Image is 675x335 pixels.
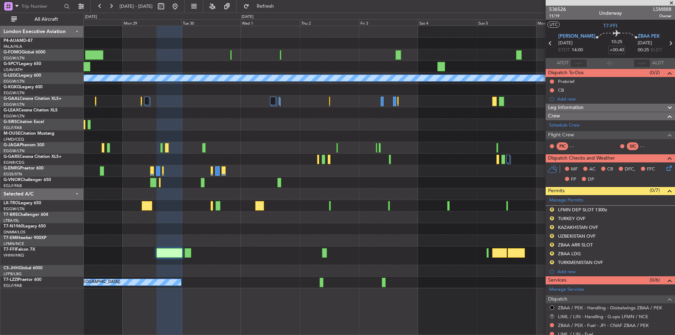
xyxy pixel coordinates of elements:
[547,21,560,28] button: UTC
[4,155,20,159] span: G-GARE
[611,39,622,46] span: 10:25
[4,120,44,124] a: G-SIRSCitation Excel
[4,143,44,147] a: G-JAGAPhenom 300
[4,183,22,188] a: EGLF/FAB
[570,143,586,149] div: - -
[240,19,300,26] div: Wed 1
[4,73,41,78] a: G-LEGCLegacy 600
[4,230,25,235] a: DNMM/LOS
[4,172,22,177] a: EGSS/STN
[4,90,25,96] a: EGGW/LTN
[652,60,664,67] span: ALDT
[4,125,22,130] a: EGLF/FAB
[4,224,23,228] span: T7-N1960
[550,260,554,264] button: R
[549,286,584,293] a: Manage Services
[548,276,566,284] span: Services
[550,243,554,247] button: R
[4,178,21,182] span: G-VNOR
[651,47,662,54] span: ELDT
[653,13,671,19] span: Owner
[638,33,660,40] span: ZBAA PEK
[603,22,617,30] span: T7-FFI
[599,9,622,17] div: Underway
[8,14,76,25] button: All Aircraft
[4,160,25,165] a: EGNR/CEG
[4,178,51,182] a: G-VNORChallenger 650
[181,19,240,26] div: Tue 30
[4,271,22,277] a: LFPB/LBG
[557,60,568,67] span: ATOT
[4,218,19,223] a: LTBA/ISL
[240,1,282,12] button: Refresh
[558,78,574,84] div: Prebrief
[4,155,62,159] a: G-GARECessna Citation XLS+
[570,59,587,67] input: --:--
[548,295,567,303] span: Dispatch
[4,143,20,147] span: G-JAGA
[557,96,671,102] div: Add new
[650,69,660,76] span: (0/2)
[4,224,46,228] a: T7-N1960Legacy 650
[558,224,598,230] div: KAZAKHSTAN OVF
[4,148,25,154] a: EGGW/LTN
[4,283,22,288] a: EGLF/FAB
[251,4,280,9] span: Refresh
[650,276,660,284] span: (0/6)
[418,19,477,26] div: Sat 4
[21,1,62,12] input: Trip Number
[122,19,181,26] div: Mon 29
[4,236,46,240] a: T7-EMIHawker 900XP
[4,266,19,270] span: CS-JHH
[4,50,21,54] span: G-FOMO
[640,143,656,149] div: - -
[549,197,583,204] a: Manage Permits
[4,108,58,112] a: G-LEAXCessna Citation XLS
[300,19,359,26] div: Thu 2
[4,39,19,43] span: P4-AUA
[18,17,74,22] span: All Aircraft
[4,247,35,252] a: T7-FFIFalcon 7X
[4,102,25,107] a: EGGW/LTN
[550,234,554,238] button: R
[4,85,20,89] span: G-KGKG
[4,166,44,170] a: G-ENRGPraetor 600
[558,314,648,320] a: LIML / LIN - Handling - G.ops LFMN / NCE
[85,14,97,20] div: [DATE]
[558,242,593,248] div: ZBAA ARR SLOT
[558,305,662,311] a: ZBAA / PEK - Handling - Globalwings ZBAA / PEK
[4,79,25,84] a: EGGW/LTN
[588,176,594,183] span: DP
[571,166,578,173] span: MF
[607,166,613,173] span: CR
[120,3,153,9] span: [DATE] - [DATE]
[653,6,671,13] span: LSM888
[550,251,554,256] button: R
[4,278,41,282] a: T7-LZZIPraetor 600
[548,154,615,162] span: Dispatch Checks and Weather
[4,44,22,49] a: FALA/HLA
[4,213,48,217] a: T7-BREChallenger 604
[4,120,17,124] span: G-SIRS
[4,50,45,54] a: G-FOMOGlobal 6000
[558,40,573,47] span: [DATE]
[4,62,41,66] a: G-SPCYLegacy 650
[548,187,565,195] span: Permits
[4,201,41,205] a: LX-TROLegacy 650
[4,73,19,78] span: G-LEGC
[557,142,568,150] div: PIC
[4,166,20,170] span: G-ENRG
[548,69,584,77] span: Dispatch To-Dos
[4,278,18,282] span: T7-LZZI
[4,241,24,246] a: LFMN/NCE
[4,131,20,136] span: M-OUSE
[4,247,16,252] span: T7-FFI
[536,19,595,26] div: Mon 6
[4,137,24,142] a: LFMD/CEQ
[242,14,253,20] div: [DATE]
[557,269,671,275] div: Add new
[359,19,418,26] div: Fri 3
[558,47,570,54] span: ETOT
[4,39,33,43] a: P4-AUAMD-87
[550,207,554,212] button: R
